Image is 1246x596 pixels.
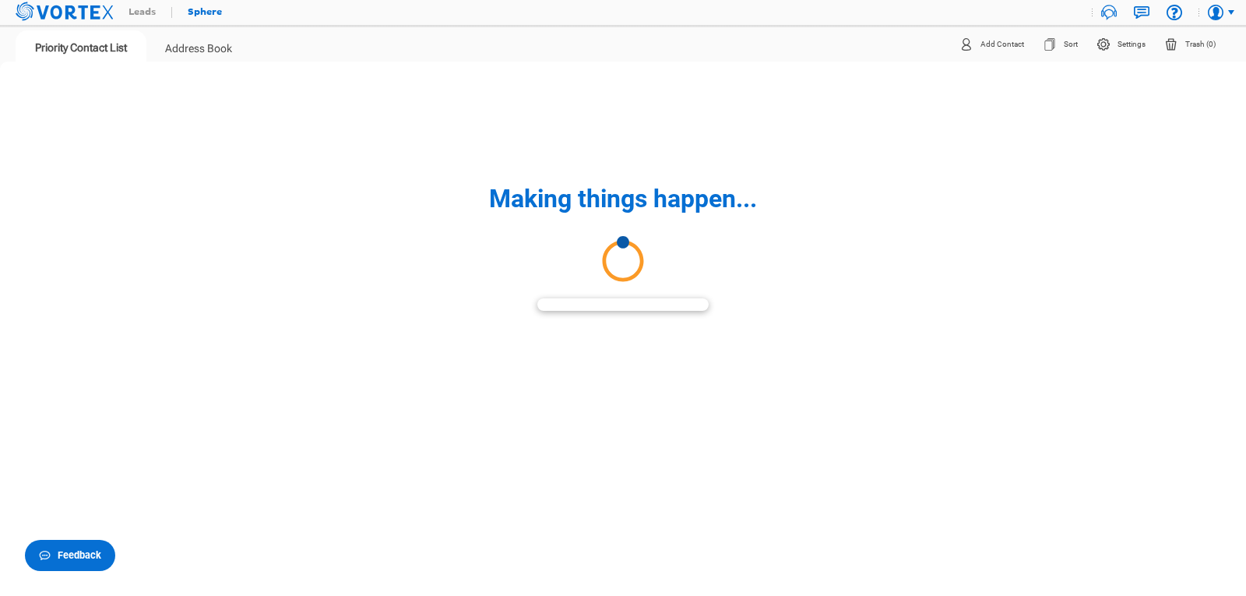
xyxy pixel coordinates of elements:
div: Settings [1118,41,1146,48]
div: Add Contact [980,41,1024,48]
div: Sort [1064,41,1078,48]
div: Making things happen... [489,186,757,211]
div: Leads [128,8,156,17]
span: Address Book [165,41,232,56]
span: Priority Contact List [35,40,127,55]
span: Feedback [58,551,101,561]
div: Trash (0) [1185,41,1216,48]
div: Sphere [188,8,222,17]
